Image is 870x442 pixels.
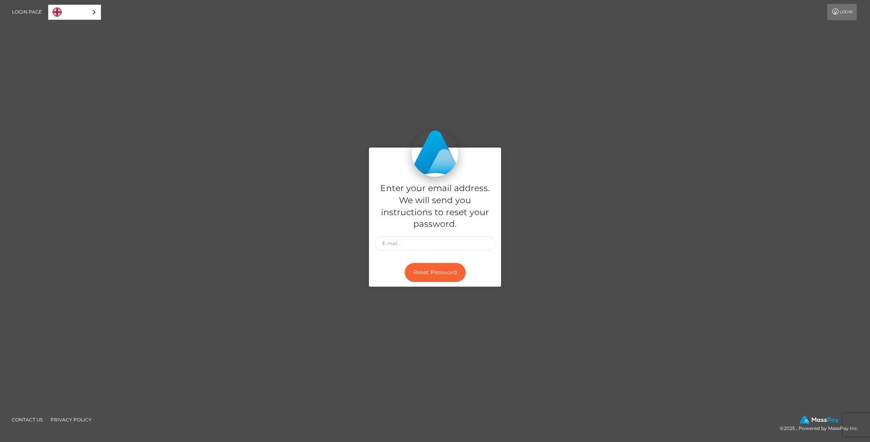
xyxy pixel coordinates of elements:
[375,236,495,251] input: E-mail...
[405,263,466,282] button: Reset Password
[48,5,101,20] div: Language
[9,414,46,426] a: Contact Us
[12,4,42,20] a: Login Page
[375,183,495,230] h5: Enter your email address. We will send you instructions to reset your password.
[800,416,839,424] img: MassPay
[412,130,458,177] img: MassPay Login
[827,4,857,20] a: Login
[47,414,95,426] a: Privacy Policy
[48,5,101,20] aside: Language selected: English
[49,5,101,19] a: English
[780,416,864,433] div: © 2025 , Powered by MassPay Inc.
